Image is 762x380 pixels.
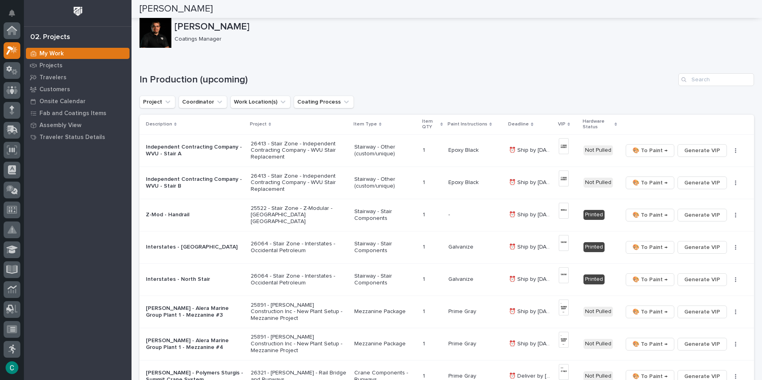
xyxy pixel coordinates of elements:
[24,131,132,143] a: Traveler Status Details
[632,178,668,188] span: 🎨 To Paint →
[39,74,67,81] p: Travelers
[139,96,175,108] button: Project
[10,10,20,22] div: Notifications
[684,339,720,349] span: Generate VIP
[39,50,64,57] p: My Work
[354,308,416,315] p: Mezzanine Package
[24,119,132,131] a: Assembly View
[354,241,416,254] p: Stairway - Stair Components
[139,328,754,360] tr: [PERSON_NAME] - Alera Marine Group Plant 1 - Mezzanine #425891 - [PERSON_NAME] Construction Inc -...
[4,359,20,376] button: users-avatar
[39,62,63,69] p: Projects
[354,144,416,157] p: Stairway - Other (custom/unique)
[684,307,720,317] span: Generate VIP
[39,122,81,129] p: Assembly View
[139,296,754,328] tr: [PERSON_NAME] - Alera Marine Group Plant 1 - Mezzanine #325891 - [PERSON_NAME] Construction Inc -...
[39,86,70,93] p: Customers
[139,166,754,199] tr: Independent Contracting Company - WVU - Stair B26413 - Stair Zone - Independent Contracting Compa...
[448,274,475,283] p: Galvanize
[448,242,475,251] p: Galvanize
[24,71,132,83] a: Travelers
[632,146,668,155] span: 🎨 To Paint →
[583,178,613,188] div: Not Pulled
[175,36,748,43] p: Coatings Manager
[684,146,720,155] span: Generate VIP
[626,273,674,286] button: 🎨 To Paint →
[24,83,132,95] a: Customers
[39,110,106,117] p: Fab and Coatings Items
[230,96,291,108] button: Work Location(s)
[632,275,668,284] span: 🎨 To Paint →
[508,120,529,129] p: Deadline
[678,73,754,86] input: Search
[678,241,727,254] button: Generate VIP
[632,339,668,349] span: 🎨 To Paint →
[678,306,727,318] button: Generate VIP
[251,273,348,286] p: 26064 - Stair Zone - Interstates - Occidental Petroleum
[146,337,244,351] p: [PERSON_NAME] - Alera Marine Group Plant 1 - Mezzanine #4
[678,338,727,351] button: Generate VIP
[24,95,132,107] a: Onsite Calendar
[583,339,613,349] div: Not Pulled
[626,176,674,189] button: 🎨 To Paint →
[684,243,720,252] span: Generate VIP
[626,144,674,157] button: 🎨 To Paint →
[509,274,554,283] p: ⏰ Ship by 9/16/25
[448,178,480,186] p: Epoxy Black
[678,273,727,286] button: Generate VIP
[678,144,727,157] button: Generate VIP
[423,339,426,347] p: 1
[678,176,727,189] button: Generate VIP
[509,339,554,347] p: ⏰ Ship by 9/19/25
[24,59,132,71] a: Projects
[179,96,227,108] button: Coordinator
[509,178,554,186] p: ⏰ Ship by 8/29/25
[251,334,348,354] p: 25891 - [PERSON_NAME] Construction Inc - New Plant Setup - Mezzanine Project
[448,120,487,129] p: Paint Instructions
[448,339,478,347] p: Prime Gray
[354,208,416,222] p: Stairway - Stair Components
[250,120,267,129] p: Project
[626,241,674,254] button: 🎨 To Paint →
[684,275,720,284] span: Generate VIP
[684,210,720,220] span: Generate VIP
[71,4,85,19] img: Workspace Logo
[422,117,438,132] p: Item QTY
[423,178,426,186] p: 1
[558,120,566,129] p: VIP
[294,96,354,108] button: Coating Process
[354,341,416,347] p: Mezzanine Package
[4,5,20,22] button: Notifications
[583,145,613,155] div: Not Pulled
[30,33,70,42] div: 02. Projects
[354,120,377,129] p: Item Type
[509,307,554,315] p: ⏰ Ship by 9/19/25
[448,307,478,315] p: Prime Gray
[251,205,348,225] p: 25522 - Stair Zone - Z-Modular - [GEOGRAPHIC_DATA] [GEOGRAPHIC_DATA]
[146,176,244,190] p: Independent Contracting Company - WVU - Stair B
[509,210,554,218] p: ⏰ Ship by 9/15/25
[146,120,172,129] p: Description
[626,306,674,318] button: 🎨 To Paint →
[175,21,751,33] p: [PERSON_NAME]
[626,209,674,221] button: 🎨 To Paint →
[448,210,452,218] p: -
[24,107,132,119] a: Fab and Coatings Items
[146,144,244,157] p: Independent Contracting Company - WVU - Stair A
[678,209,727,221] button: Generate VIP
[583,307,613,317] div: Not Pulled
[583,274,605,284] div: Printed
[632,307,668,317] span: 🎨 To Paint →
[684,178,720,188] span: Generate VIP
[632,243,668,252] span: 🎨 To Paint →
[139,134,754,166] tr: Independent Contracting Company - WVU - Stair A26413 - Stair Zone - Independent Contracting Compa...
[139,231,754,263] tr: Interstates - [GEOGRAPHIC_DATA]26064 - Stair Zone - Interstates - Occidental PetroleumStairway - ...
[146,212,244,218] p: Z-Mod - Handrail
[448,371,478,380] p: Prime Gray
[354,273,416,286] p: Stairway - Stair Components
[39,134,105,141] p: Traveler Status Details
[583,242,605,252] div: Printed
[146,276,244,283] p: Interstates - North Stair
[251,241,348,254] p: 26064 - Stair Zone - Interstates - Occidental Petroleum
[251,173,348,193] p: 26413 - Stair Zone - Independent Contracting Company - WVU Stair Replacement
